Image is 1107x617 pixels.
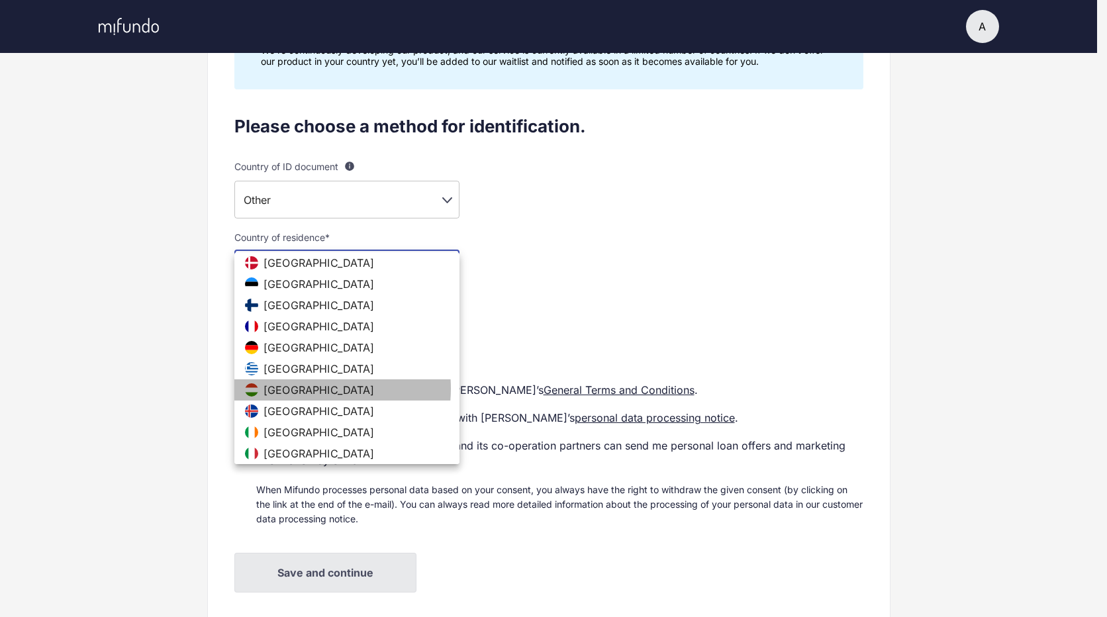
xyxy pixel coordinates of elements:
[264,320,375,333] span: [GEOGRAPHIC_DATA]
[242,381,261,399] img: hu.svg
[242,317,261,336] img: fr.svg
[242,402,261,420] img: is.svg
[242,254,261,272] img: dk.svg
[264,299,375,312] span: [GEOGRAPHIC_DATA]
[264,362,375,375] span: [GEOGRAPHIC_DATA]
[264,277,375,291] span: [GEOGRAPHIC_DATA]
[242,296,261,314] img: fi.svg
[264,383,375,397] span: [GEOGRAPHIC_DATA]
[242,338,261,357] img: de.svg
[242,423,261,442] img: ie.svg
[264,447,375,460] span: [GEOGRAPHIC_DATA]
[242,444,261,463] img: it.svg
[264,426,375,439] span: [GEOGRAPHIC_DATA]
[264,404,375,418] span: [GEOGRAPHIC_DATA]
[242,359,261,378] img: gr.svg
[242,275,261,293] img: ee.svg
[264,341,375,354] span: [GEOGRAPHIC_DATA]
[264,256,375,269] span: [GEOGRAPHIC_DATA]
